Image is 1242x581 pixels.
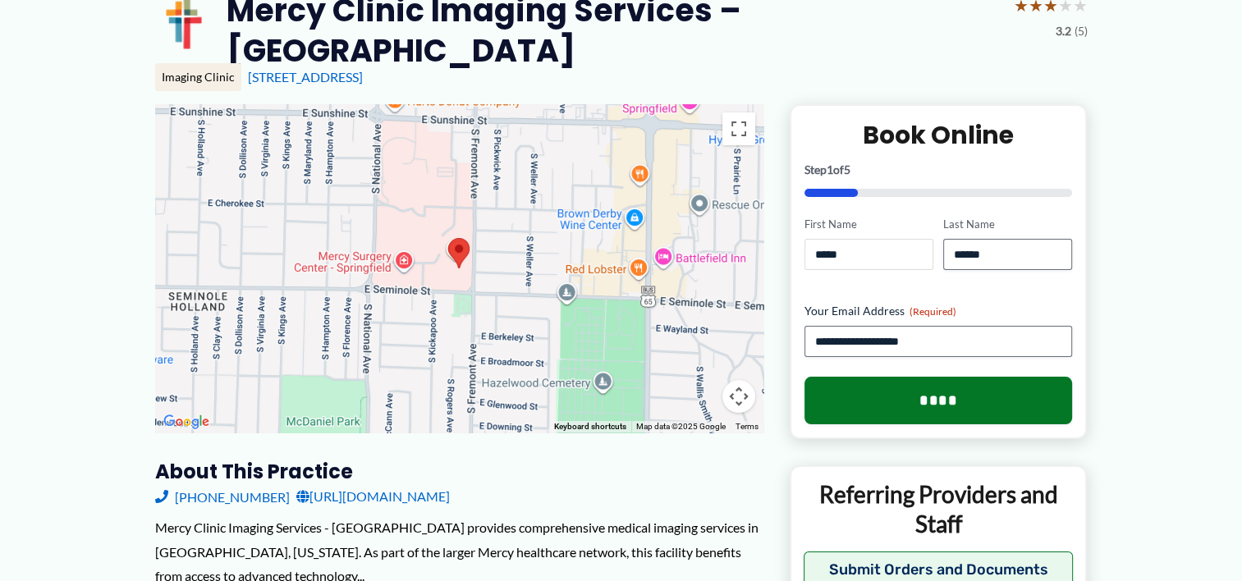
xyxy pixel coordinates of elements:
[155,459,763,484] h3: About this practice
[827,162,833,176] span: 1
[804,217,933,232] label: First Name
[159,411,213,432] img: Google
[804,119,1073,151] h2: Book Online
[155,484,290,509] a: [PHONE_NUMBER]
[155,63,241,91] div: Imaging Clinic
[636,422,726,431] span: Map data ©2025 Google
[248,69,363,85] a: [STREET_ADDRESS]
[1075,21,1088,42] span: (5)
[804,479,1074,539] p: Referring Providers and Staff
[296,484,450,509] a: [URL][DOMAIN_NAME]
[722,112,755,145] button: Toggle fullscreen view
[943,217,1072,232] label: Last Name
[804,303,1073,319] label: Your Email Address
[804,164,1073,176] p: Step of
[554,421,626,432] button: Keyboard shortcuts
[1056,21,1071,42] span: 3.2
[844,162,850,176] span: 5
[736,422,758,431] a: Terms (opens in new tab)
[159,411,213,432] a: Open this area in Google Maps (opens a new window)
[910,305,956,318] span: (Required)
[722,380,755,413] button: Map camera controls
